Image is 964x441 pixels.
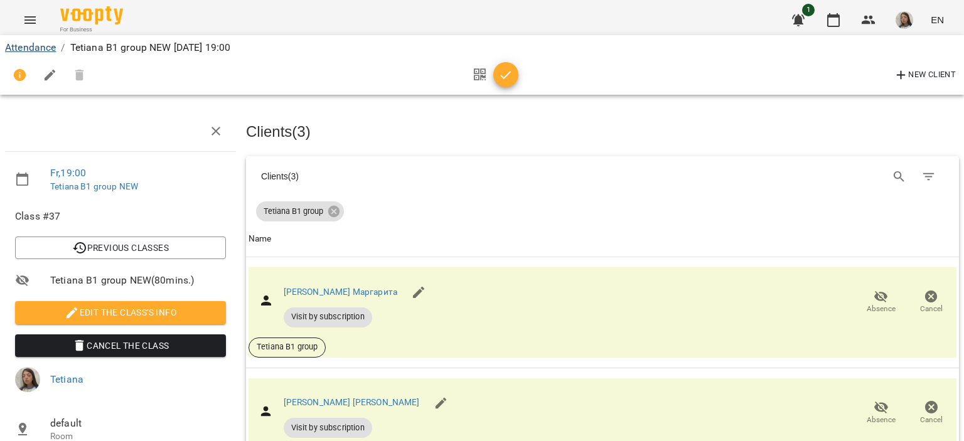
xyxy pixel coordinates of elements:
[15,209,226,224] span: Class #37
[920,304,943,314] span: Cancel
[15,334,226,357] button: Cancel the class
[284,397,420,407] a: [PERSON_NAME] [PERSON_NAME]
[50,373,83,385] a: Tetiana
[25,338,216,353] span: Cancel the class
[884,162,914,192] button: Search
[60,26,123,34] span: For Business
[15,236,226,259] button: Previous Classes
[261,170,591,183] div: Clients ( 3 )
[15,5,45,35] button: Menu
[920,415,943,425] span: Cancel
[891,65,959,85] button: New Client
[284,422,372,433] span: Visit by subscription
[50,416,226,431] span: default
[50,181,138,191] a: Tetiana B1 group NEW
[5,40,959,55] nav: breadcrumb
[256,206,331,217] span: Tetiana B1 group
[249,231,956,247] span: Name
[914,162,944,192] button: Filter
[867,304,896,314] span: Absence
[50,273,226,288] span: Tetiana B1 group NEW ( 80 mins. )
[896,11,913,29] img: 8562b237ea367f17c5f9591cc48de4ba.jpg
[802,4,815,16] span: 1
[60,6,123,24] img: Voopty Logo
[246,156,959,196] div: Table Toolbar
[894,68,956,83] span: New Client
[61,40,65,55] li: /
[5,41,56,53] a: Attendance
[926,8,949,31] button: EN
[249,231,272,247] div: Sort
[70,40,231,55] p: Tetiana B1 group NEW [DATE] 19:00
[15,301,226,324] button: Edit the class's Info
[15,367,40,392] img: 8562b237ea367f17c5f9591cc48de4ba.jpg
[50,167,86,179] a: Fr , 19:00
[867,415,896,425] span: Absence
[249,341,325,353] span: Tetiana B1 group
[856,395,906,430] button: Absence
[25,240,216,255] span: Previous Classes
[906,285,956,320] button: Cancel
[856,285,906,320] button: Absence
[249,231,272,247] div: Name
[284,311,372,322] span: Visit by subscription
[25,305,216,320] span: Edit the class's Info
[246,124,959,140] h3: Clients ( 3 )
[906,395,956,430] button: Cancel
[256,201,344,221] div: Tetiana B1 group
[284,287,397,297] a: [PERSON_NAME] Маргарита
[931,13,944,26] span: EN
